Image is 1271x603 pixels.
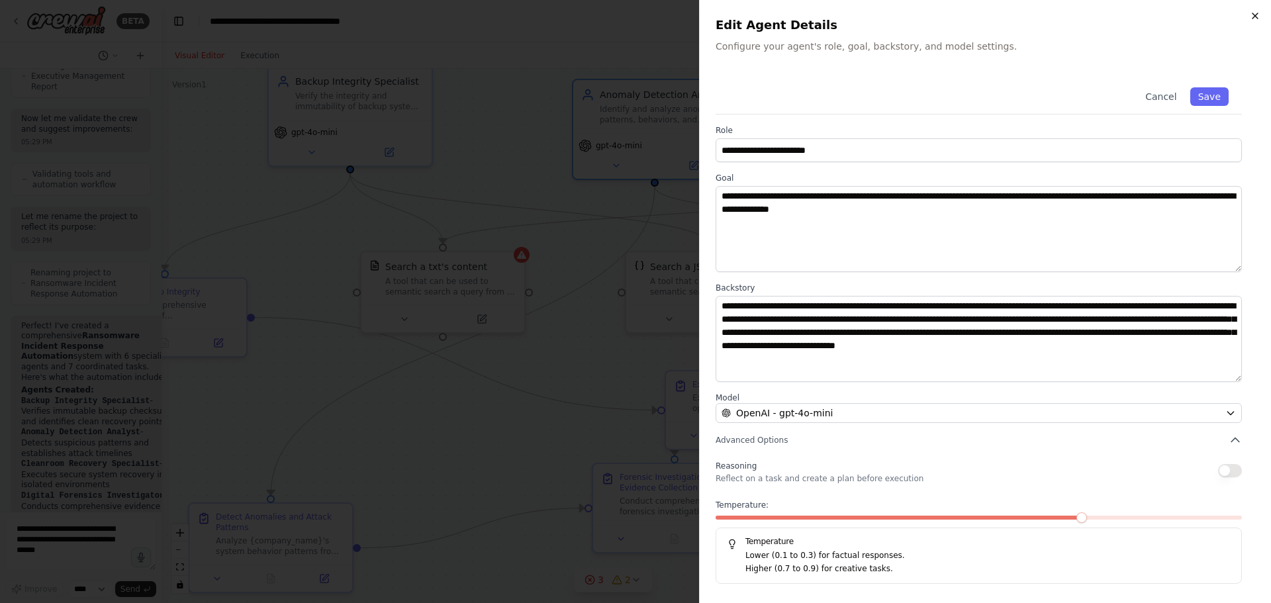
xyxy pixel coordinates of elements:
[716,435,788,445] span: Advanced Options
[716,473,923,484] p: Reflect on a task and create a plan before execution
[716,173,1242,183] label: Goal
[727,536,1231,547] h5: Temperature
[716,283,1242,293] label: Backstory
[716,500,769,510] span: Temperature:
[716,125,1242,136] label: Role
[716,16,1255,34] h2: Edit Agent Details
[716,393,1242,403] label: Model
[1190,87,1229,106] button: Save
[716,461,757,471] span: Reasoning
[1137,87,1184,106] button: Cancel
[745,549,1231,563] p: Lower (0.1 to 0.3) for factual responses.
[716,403,1242,423] button: OpenAI - gpt-4o-mini
[716,40,1255,53] p: Configure your agent's role, goal, backstory, and model settings.
[716,434,1242,447] button: Advanced Options
[736,406,833,420] span: OpenAI - gpt-4o-mini
[745,563,1231,576] p: Higher (0.7 to 0.9) for creative tasks.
